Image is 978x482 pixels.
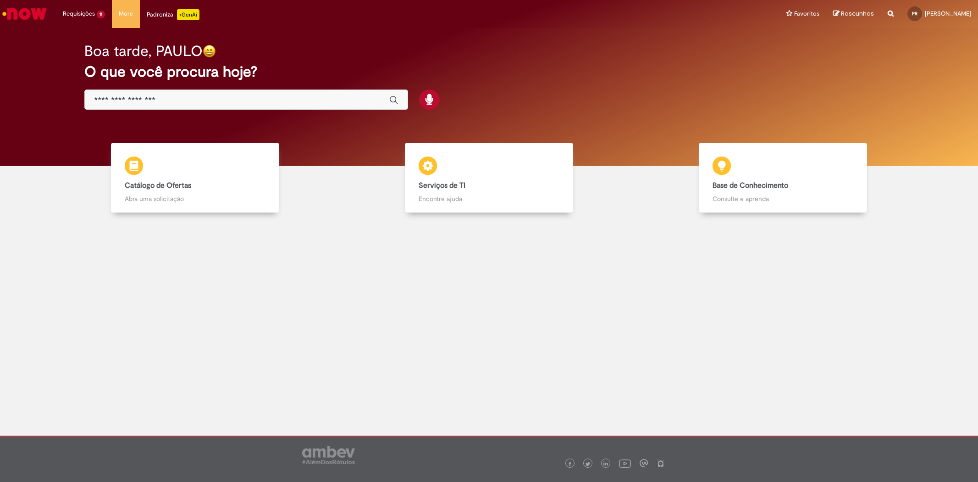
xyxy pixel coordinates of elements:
img: logo_footer_linkedin.png [603,461,608,467]
b: Base de Conhecimento [713,181,788,190]
b: Serviços de TI [419,181,465,190]
a: Rascunhos [833,10,874,18]
img: logo_footer_facebook.png [568,462,572,466]
img: logo_footer_youtube.png [619,457,631,469]
img: logo_footer_workplace.png [640,459,648,467]
p: +GenAi [177,9,199,20]
span: Requisições [63,9,95,18]
div: Padroniza [147,9,199,20]
span: PR [912,11,917,17]
b: Catálogo de Ofertas [125,181,191,190]
p: Encontre ajuda [419,194,560,203]
a: Base de Conhecimento Consulte e aprenda [636,143,930,213]
span: 11 [97,11,105,18]
span: Favoritos [794,9,819,18]
a: Serviços de TI Encontre ajuda [342,143,636,213]
p: Consulte e aprenda [713,194,854,203]
img: ServiceNow [1,5,48,23]
p: Abra uma solicitação [125,194,266,203]
h2: O que você procura hoje? [84,64,893,80]
h2: Boa tarde, PAULO [84,43,203,59]
img: happy-face.png [203,45,216,58]
span: [PERSON_NAME] [925,10,971,17]
span: More [119,9,133,18]
a: Catálogo de Ofertas Abra uma solicitação [48,143,342,213]
img: logo_footer_naosei.png [657,459,665,467]
img: logo_footer_ambev_rotulo_gray.png [302,446,355,464]
img: logo_footer_twitter.png [586,462,590,466]
span: Rascunhos [841,9,874,18]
